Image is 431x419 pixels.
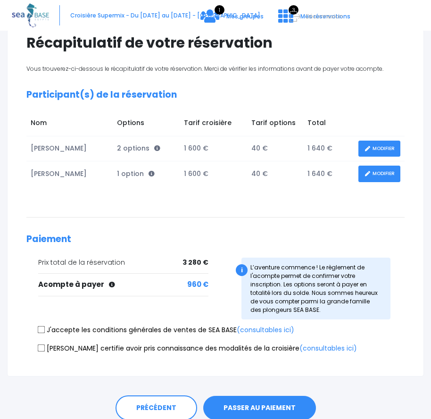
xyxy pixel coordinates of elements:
td: 40 € [247,161,303,186]
a: MODIFIER [358,141,400,157]
span: Vous trouverez-ci-dessous le récapitulatif de votre réservation. Merci de vérifier les informatio... [26,65,383,73]
span: 3 280 € [182,258,208,268]
h2: Paiement [26,234,405,245]
span: Mes groupes [226,12,264,20]
span: 960 € [187,279,208,290]
td: 1 640 € [303,136,354,161]
span: 2 options [117,143,160,153]
td: Options [113,114,180,136]
td: 1 640 € [303,161,354,186]
label: [PERSON_NAME] certifie avoir pris connaissance des modalités de la croisière [38,344,357,353]
td: [PERSON_NAME] [26,161,113,186]
span: Déconnexion [306,12,343,20]
a: (consultables ici) [237,325,294,335]
div: Acompte à payer [38,279,208,290]
td: 40 € [247,136,303,161]
span: Croisière Supermix - Du [DATE] au [DATE] - [GEOGRAPHIC_DATA] [70,11,260,19]
label: J'accepte les conditions générales de ventes de SEA BASE [38,325,294,335]
td: [PERSON_NAME] [26,136,113,161]
a: (consultables ici) [299,344,357,353]
a: 1 Mes groupes [193,16,271,24]
input: J'accepte les conditions générales de ventes de SEA BASE(consultables ici) [38,326,45,334]
span: 1 [215,5,224,15]
a: MODIFIER [358,166,400,182]
td: Total [303,114,354,136]
h2: Participant(s) de la réservation [26,90,405,101]
div: i [236,264,248,276]
td: Tarif croisière [180,114,248,136]
h1: Récapitulatif de votre réservation [26,34,405,51]
div: Prix total de la réservation [38,258,208,268]
input: [PERSON_NAME] certifie avoir pris connaissance des modalités de la croisière(consultables ici) [38,344,45,352]
td: 1 600 € [180,136,248,161]
td: Tarif options [247,114,303,136]
span: 1 option [117,169,155,178]
span: 3 [289,5,298,15]
a: 3 Mes réservations [271,16,356,24]
td: 1 600 € [180,161,248,186]
div: L’aventure commence ! Le règlement de l'acompte permet de confirmer votre inscription. Les option... [241,258,390,319]
td: Nom [26,114,113,136]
